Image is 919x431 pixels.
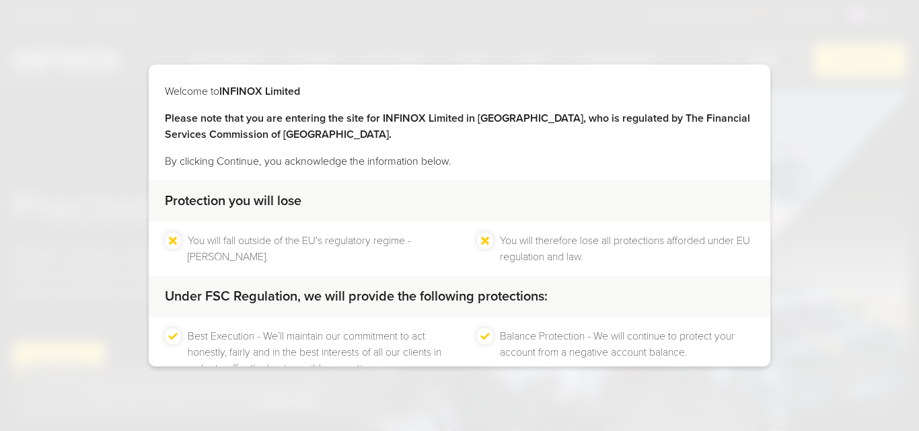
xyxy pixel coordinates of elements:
[165,193,301,209] strong: Protection you will lose
[188,233,442,265] li: You will fall outside of the EU's regulatory regime - [PERSON_NAME].
[219,85,300,98] strong: INFINOX Limited
[188,328,442,377] li: Best Execution - We’ll maintain our commitment to act honestly, fairly and in the best interests ...
[500,328,754,377] li: Balance Protection - We will continue to protect your account from a negative account balance.
[165,112,750,141] strong: Please note that you are entering the site for INFINOX Limited in [GEOGRAPHIC_DATA], who is regul...
[165,288,548,305] strong: Under FSC Regulation, we will provide the following protections:
[165,153,754,169] p: By clicking Continue, you acknowledge the information below.
[500,233,754,265] li: You will therefore lose all protections afforded under EU regulation and law.
[165,83,754,100] p: Welcome to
